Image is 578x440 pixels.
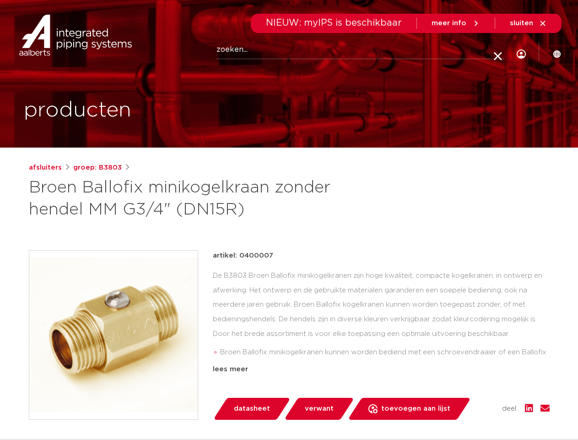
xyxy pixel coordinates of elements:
[510,19,547,27] a: sluiten
[24,96,131,125] h1: producten
[510,20,533,27] span: sluiten
[234,401,270,416] span: datasheet
[266,18,402,27] span: NIEUW: myIPS is beschikbaar
[381,401,450,416] span: toevoegen aan lijst
[213,398,291,420] a: datasheet
[29,251,198,419] img: Product Image for Broen Ballofix minikogelkraan zonder hendel MM G3/4" (DN15R)
[220,345,550,374] li: Broen Ballofix minikogelkranen kunnen worden bediend met een schroevendraaier of een Ballofix hendel
[213,250,273,261] p: artikel: 0400007
[29,177,373,221] h1: Broen Ballofix minikogelkraan zonder hendel MM G3/4" (DN15R)
[73,162,122,173] a: groep: B3803
[213,269,550,360] div: De B3803 Broen Ballofix minikogelkranen zijn hoge kwaliteit, compacte kogelkranen, in ontwerp en ...
[432,20,466,27] span: meer info
[216,41,504,59] input: zoeken...
[213,364,550,375] div: lees meer
[432,19,480,27] a: meer info
[305,401,334,416] span: verwant
[502,403,518,414] span: deel:
[517,30,526,73] div: my IPS
[29,162,62,173] a: afsluiters
[284,398,354,420] a: verwant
